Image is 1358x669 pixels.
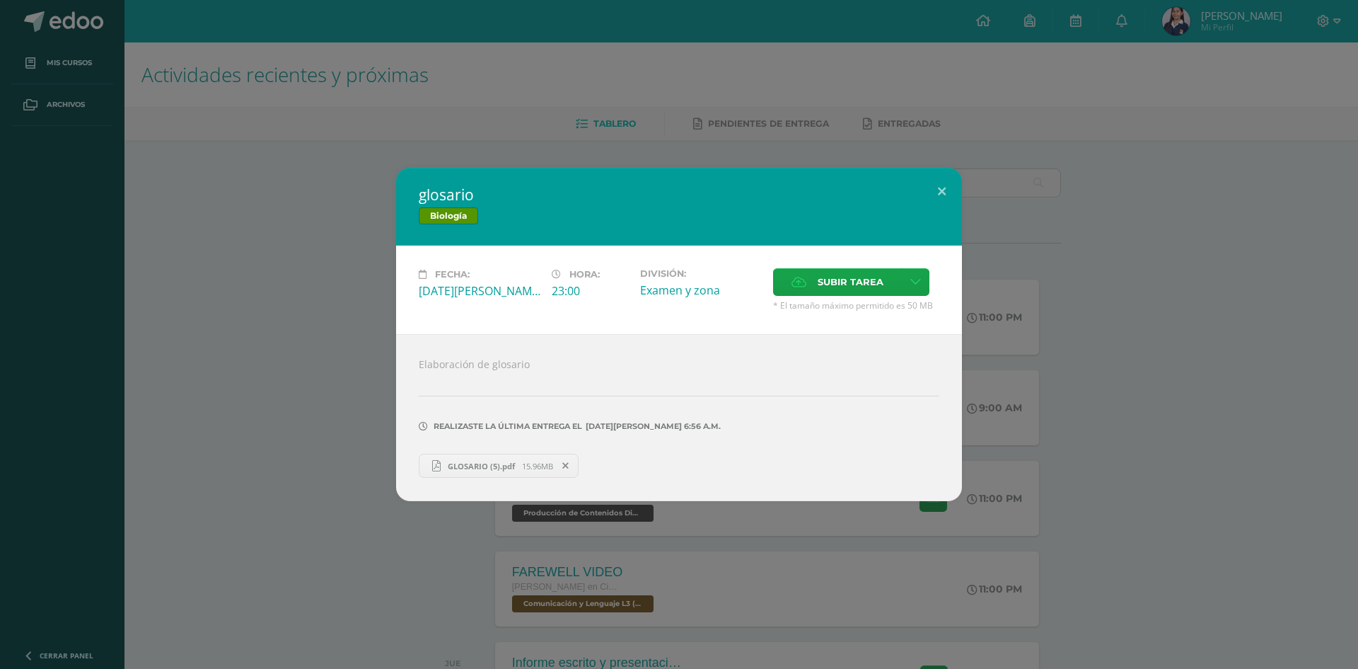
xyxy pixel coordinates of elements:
span: * El tamaño máximo permitido es 50 MB [773,299,939,311]
span: Hora: [569,269,600,280]
div: Examen y zona [640,282,762,298]
div: Elaboración de glosario [396,334,962,501]
div: [DATE][PERSON_NAME] [419,283,540,299]
span: Remover entrega [554,458,578,474]
span: Biología [419,207,478,224]
div: 23:00 [552,283,629,299]
span: Subir tarea [818,269,883,295]
span: Realizaste la última entrega el [434,421,582,431]
span: 15.96MB [522,461,553,471]
span: [DATE][PERSON_NAME] 6:56 a.m. [582,426,721,427]
span: Fecha: [435,269,470,280]
span: GLOSARIO (5).pdf [441,461,522,471]
label: División: [640,268,762,279]
h2: glosario [419,185,939,205]
a: GLOSARIO (5).pdf 15.96MB [419,454,579,478]
button: Close (Esc) [922,168,962,216]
